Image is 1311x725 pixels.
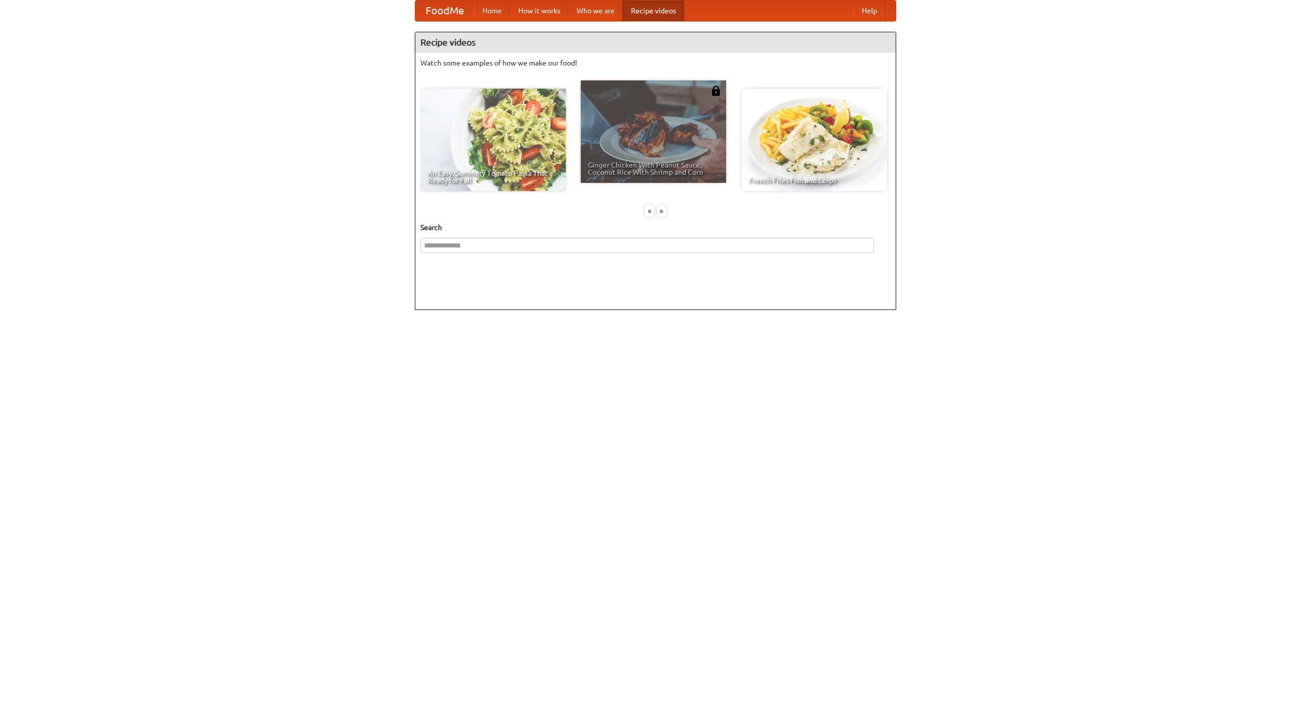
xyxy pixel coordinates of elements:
[428,170,559,184] span: An Easy, Summery Tomato Pasta That's Ready for Fall
[657,204,666,217] div: »
[742,89,887,191] a: French Fries Fish and Chips
[623,1,684,21] a: Recipe videos
[568,1,623,21] a: Who we are
[420,58,891,68] p: Watch some examples of how we make our food!
[420,89,566,191] a: An Easy, Summery Tomato Pasta That's Ready for Fall
[510,1,568,21] a: How it works
[415,32,896,53] h4: Recipe videos
[420,222,891,233] h5: Search
[415,1,474,21] a: FoodMe
[474,1,510,21] a: Home
[645,204,654,217] div: «
[711,86,721,96] img: 483408.png
[749,177,880,184] span: French Fries Fish and Chips
[854,1,885,21] a: Help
